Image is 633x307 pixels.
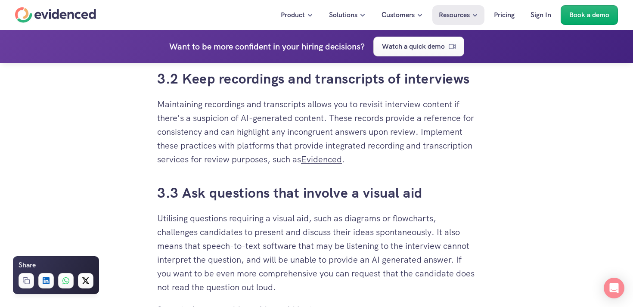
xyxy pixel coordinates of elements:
a: 3.3 Ask questions that involve a visual aid [157,184,422,202]
a: Pricing [487,5,521,25]
p: Watch a quick demo [382,41,445,52]
a: Book a demo [561,5,618,25]
p: Pricing [494,9,515,21]
a: Evidenced [301,154,342,165]
p: Product [281,9,305,21]
p: Maintaining recordings and transcripts allows you to revisit interview content if there's a suspi... [157,97,476,166]
a: Sign In [524,5,558,25]
h6: Share [19,260,36,271]
div: Open Intercom Messenger [604,278,624,298]
p: Sign In [531,9,551,21]
a: Home [15,7,96,23]
p: Solutions [329,9,357,21]
h4: Want to be more confident in your hiring decisions? [169,40,365,53]
p: Customers [382,9,415,21]
p: Book a demo [569,9,609,21]
p: Resources [439,9,470,21]
a: Watch a quick demo [373,37,464,56]
a: 3.2 Keep recordings and transcripts of interviews [157,70,470,88]
p: Utilising questions requiring a visual aid, such as diagrams or flowcharts, challenges candidates... [157,211,476,294]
